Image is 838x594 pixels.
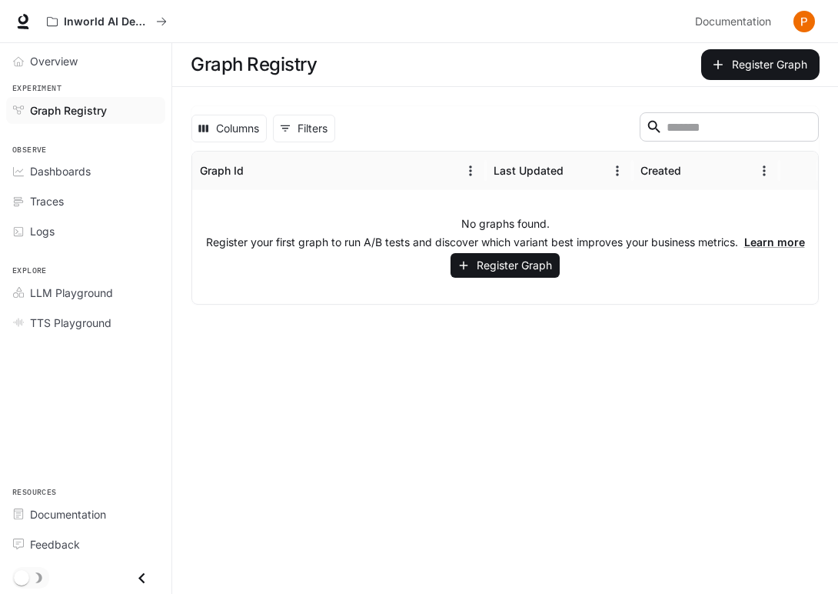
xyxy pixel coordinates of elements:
[6,48,165,75] a: Overview
[6,218,165,245] a: Logs
[789,6,820,37] button: User avatar
[6,158,165,185] a: Dashboards
[200,164,244,177] div: Graph Id
[451,253,560,279] button: Register Graph
[640,164,681,177] div: Created
[744,235,805,249] a: Learn more
[753,159,776,182] button: Menu
[245,159,268,182] button: Sort
[6,501,165,528] a: Documentation
[30,163,91,179] span: Dashboards
[6,188,165,215] a: Traces
[206,235,805,250] p: Register your first graph to run A/B tests and discover which variant best improves your business...
[6,531,165,558] a: Feedback
[30,285,113,301] span: LLM Playground
[683,159,706,182] button: Sort
[191,115,267,142] button: Select columns
[606,159,629,182] button: Menu
[461,216,550,232] p: No graphs found.
[689,6,783,37] a: Documentation
[6,97,165,124] a: Graph Registry
[30,102,107,118] span: Graph Registry
[125,562,159,594] button: Close drawer
[6,279,165,306] a: LLM Playground
[695,12,771,32] span: Documentation
[40,6,174,37] button: All workspaces
[459,159,482,182] button: Menu
[30,193,64,209] span: Traces
[494,164,564,177] div: Last Updated
[64,15,150,28] p: Inworld AI Demos
[273,115,335,142] button: Show filters
[565,159,588,182] button: Sort
[30,315,111,331] span: TTS Playground
[30,223,55,239] span: Logs
[6,309,165,336] a: TTS Playground
[14,569,29,586] span: Dark mode toggle
[30,536,80,552] span: Feedback
[701,49,820,80] button: Register Graph
[793,11,815,32] img: User avatar
[640,112,819,145] div: Search
[30,506,106,522] span: Documentation
[30,53,78,69] span: Overview
[191,49,317,80] h1: Graph Registry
